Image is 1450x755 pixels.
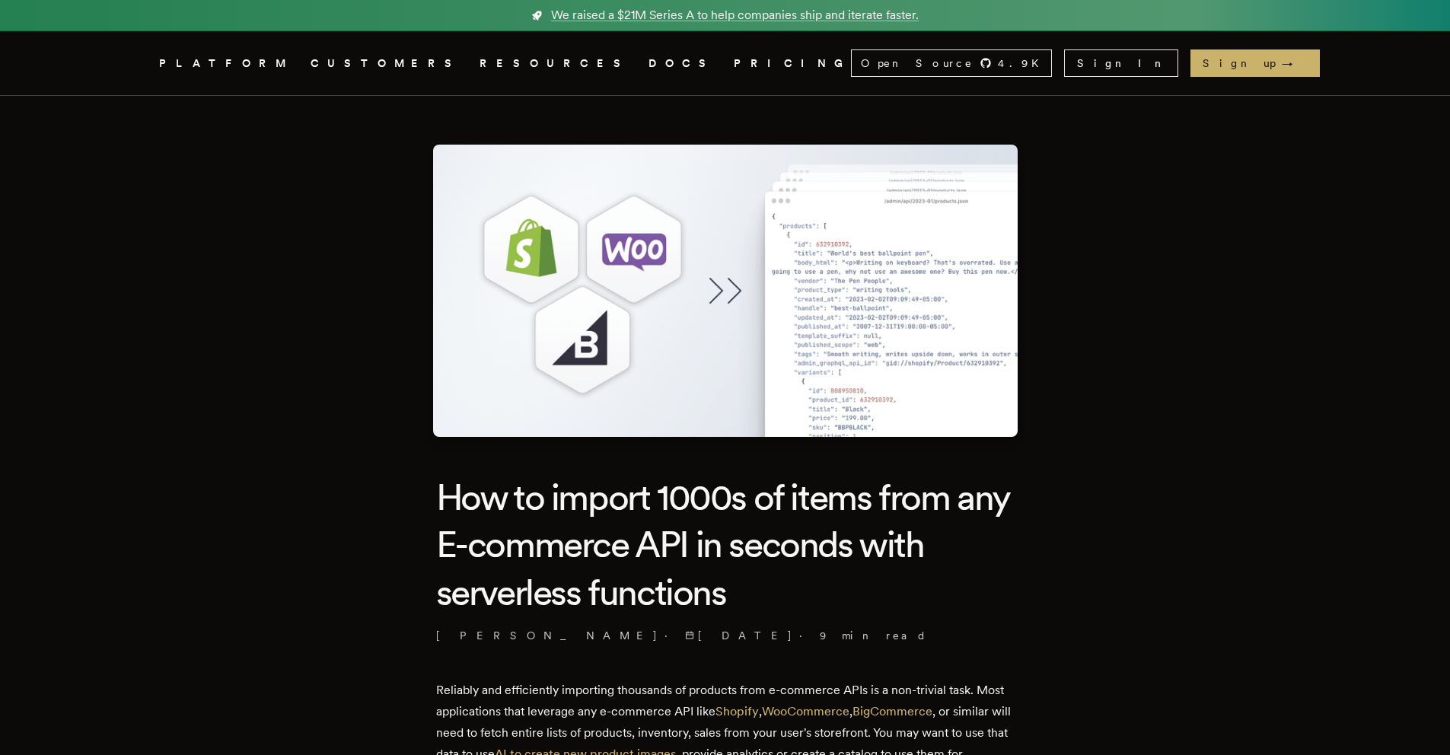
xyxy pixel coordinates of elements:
[433,145,1018,437] img: Featured image for How to import 1000s of items from any E-commerce API in seconds with serverles...
[480,54,630,73] button: RESOURCES
[734,54,851,73] a: PRICING
[436,473,1015,616] h1: How to import 1000s of items from any E-commerce API in seconds with serverless functions
[1282,56,1308,71] span: →
[861,56,974,71] span: Open Source
[649,54,715,73] a: DOCS
[685,628,793,643] span: [DATE]
[1064,49,1178,77] a: Sign In
[820,628,927,643] span: 9 min read
[311,54,461,73] a: CUSTOMERS
[116,31,1334,95] nav: Global
[762,704,849,718] a: WooCommerce
[998,56,1048,71] span: 4.9 K
[1190,49,1320,77] a: Sign up
[852,704,932,718] a: BigCommerce
[551,6,919,24] span: We raised a $21M Series A to help companies ship and iterate faster.
[436,628,658,643] a: [PERSON_NAME]
[159,54,292,73] button: PLATFORM
[436,628,1015,643] p: · ·
[715,704,759,718] a: Shopify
